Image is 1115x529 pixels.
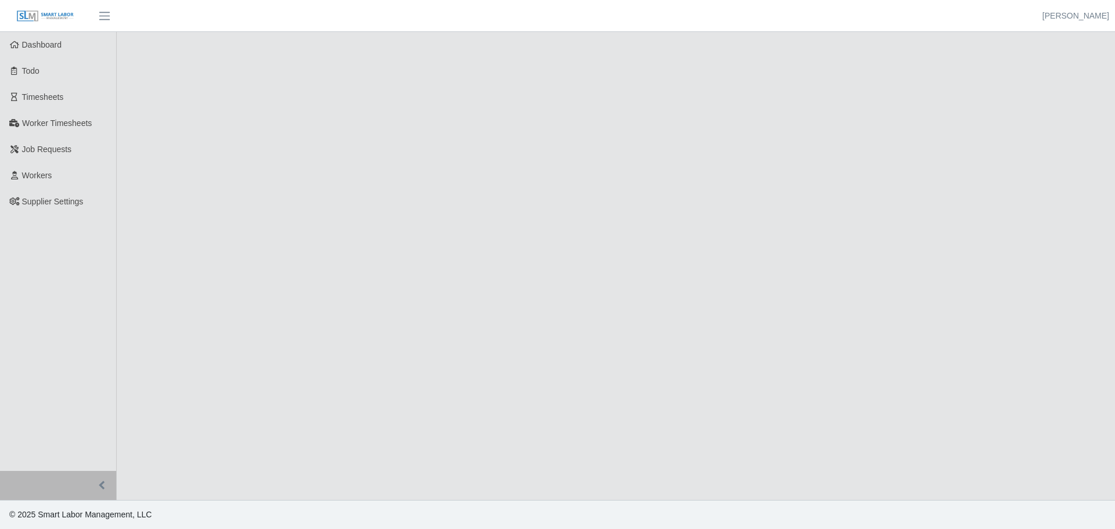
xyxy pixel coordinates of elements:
[22,66,39,75] span: Todo
[22,145,72,154] span: Job Requests
[22,171,52,180] span: Workers
[22,118,92,128] span: Worker Timesheets
[1042,10,1109,22] a: [PERSON_NAME]
[22,40,62,49] span: Dashboard
[16,10,74,23] img: SLM Logo
[22,197,84,206] span: Supplier Settings
[22,92,64,102] span: Timesheets
[9,510,152,519] span: © 2025 Smart Labor Management, LLC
